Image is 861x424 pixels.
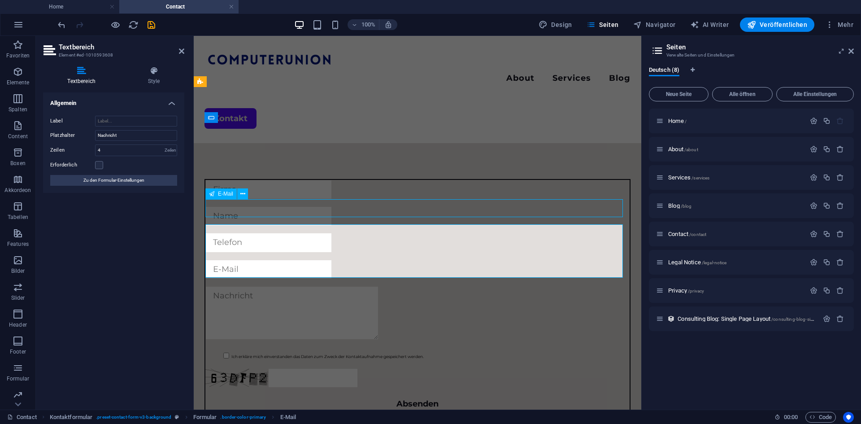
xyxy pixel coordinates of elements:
button: Neue Seite [649,87,709,101]
div: Entfernen [836,202,844,210]
span: Klick, um Seite zu öffnen [678,315,844,322]
p: Content [8,133,28,140]
span: . preset-contact-form-v3-background [96,412,171,423]
i: Save (Ctrl+S) [146,20,157,30]
span: /services [691,175,709,180]
div: Entfernen [836,230,844,238]
p: Akkordeon [4,187,31,194]
button: Alle Einstellungen [776,87,854,101]
p: Footer [10,348,26,355]
span: /privacy [688,288,704,293]
span: Neue Seite [653,92,704,97]
label: Platzhalter [50,130,95,141]
div: Design (Strg+Alt+Y) [535,17,576,32]
div: Einstellungen [810,258,818,266]
div: Duplizieren [823,202,831,210]
i: Dieses Element ist ein anpassbares Preset [175,415,179,420]
span: /consulting-blog-single-page-layout [771,317,844,322]
span: /blog [681,204,692,209]
span: Klick, um Seite zu öffnen [668,146,698,153]
div: Entfernen [836,315,844,323]
span: Klick, um Seite zu öffnen [668,174,709,181]
div: Entfernen [836,145,844,153]
div: Services/services [665,175,805,180]
span: Klick zum Auswählen. Doppelklick zum Bearbeiten [280,412,296,423]
h6: 100% [361,19,375,30]
p: Spalten [9,106,27,113]
div: Einstellungen [810,202,818,210]
div: Die Startseite kann nicht gelöscht werden [836,117,844,125]
div: Legal Notice/legal-notice [665,259,805,265]
div: Home/ [665,118,805,124]
div: Entfernen [836,287,844,294]
p: Features [7,240,29,248]
span: Mehr [825,20,853,29]
p: Bilder [11,267,25,275]
span: . border-color-primary [220,412,266,423]
span: : [790,414,791,420]
button: Design [535,17,576,32]
label: Zeilen [50,148,95,153]
div: About/about [665,146,805,152]
span: /about [684,147,698,152]
button: 100% [348,19,379,30]
div: Duplizieren [823,230,831,238]
div: Blog/blog [665,203,805,209]
button: save [146,19,157,30]
div: Duplizieren [823,174,831,181]
div: Sprachen-Tabs [649,66,854,83]
div: Dieses Layout wird als Template für alle Einträge dieser Collection genutzt (z.B. ein Blog Post).... [667,315,675,323]
button: Zu den Formular-Einstellungen [50,175,177,186]
p: Boxen [10,160,26,167]
div: Einstellungen [810,145,818,153]
h4: Textbereich [43,66,123,85]
span: Klick, um Seite zu öffnen [668,259,726,266]
span: Zu den Formular-Einstellungen [83,175,144,186]
button: Seiten [583,17,622,32]
p: Formular [7,375,30,382]
div: Einstellungen [810,287,818,294]
div: Entfernen [836,174,844,181]
input: Platzhalter... [95,130,177,141]
span: Klick zum Auswählen. Doppelklick zum Bearbeiten [50,412,92,423]
span: 00 00 [784,412,798,423]
i: Seite neu laden [128,20,139,30]
h2: Textbereich [59,43,184,51]
span: Veröffentlichen [747,20,807,29]
span: / [685,119,687,124]
i: Rückgängig: Optionen ändern (Strg+Z) [57,20,67,30]
label: Erforderlich [50,160,95,170]
h2: Seiten [666,43,854,51]
button: Klicke hier, um den Vorschau-Modus zu verlassen [110,19,121,30]
div: Einstellungen [810,174,818,181]
button: Navigator [630,17,679,32]
i: Bei Größenänderung Zoomstufe automatisch an das gewählte Gerät anpassen. [384,21,392,29]
span: Design [539,20,572,29]
span: Klick, um Seite zu öffnen [668,202,691,209]
span: Klick, um Seite zu öffnen [668,118,687,124]
span: Code [809,412,832,423]
button: Mehr [822,17,857,32]
div: Consulting Blog: Single Page Layout/consulting-blog-single-page-layout [675,316,818,322]
div: Duplizieren [823,258,831,266]
nav: breadcrumb [50,412,296,423]
span: Klick, um Seite zu öffnen [668,287,704,294]
span: /legal-notice [702,260,727,265]
p: Elemente [7,79,30,86]
button: AI Writer [687,17,733,32]
a: Klick, um Auswahl aufzuheben. Doppelklick öffnet Seitenverwaltung [7,412,37,423]
p: Slider [11,294,25,302]
div: Einstellungen [823,315,831,323]
div: Duplizieren [823,145,831,153]
button: reload [128,19,139,30]
div: Duplizieren [823,287,831,294]
span: Klick, um Seite zu öffnen [668,231,706,237]
span: Deutsch (8) [649,65,679,77]
span: AI Writer [690,20,729,29]
div: Einstellungen [810,230,818,238]
h3: Element #ed-1010593608 [59,51,166,59]
button: undo [56,19,67,30]
span: Navigator [633,20,676,29]
div: Contact/contact [665,231,805,237]
button: Code [805,412,836,423]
